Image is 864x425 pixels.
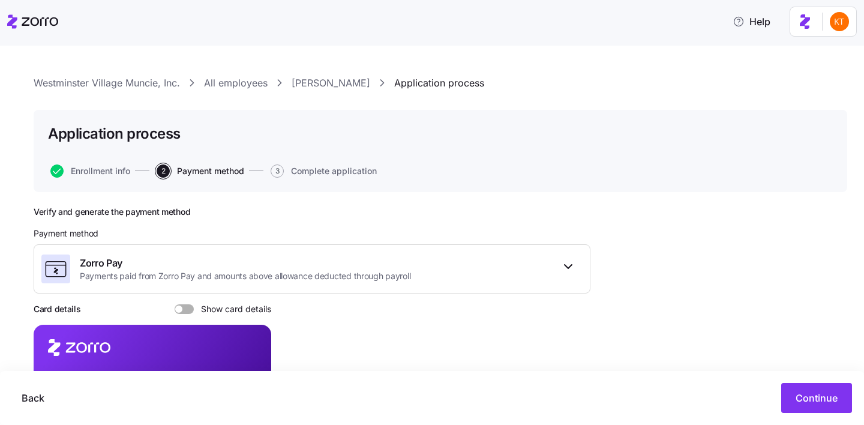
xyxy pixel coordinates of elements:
span: 2 [157,164,170,178]
a: Westminster Village Muncie, Inc. [34,76,180,91]
img: aad2ddc74cf02b1998d54877cdc71599 [830,12,849,31]
span: Payments paid from Zorro Pay and amounts above allowance deducted through payroll [80,270,410,282]
button: Enrollment info [50,164,130,178]
h2: Verify and generate the payment method [34,206,590,218]
a: 2Payment method [154,164,244,178]
a: All employees [204,76,268,91]
a: [PERSON_NAME] [292,76,370,91]
button: Back [12,383,54,413]
span: Payment method [34,228,98,240]
button: 3Complete application [271,164,377,178]
span: Help [733,14,770,29]
span: Payment method [177,167,244,175]
span: Continue [796,391,838,405]
h3: Card details [34,303,81,315]
button: 2Payment method [157,164,244,178]
span: Back [22,391,44,405]
a: 3Complete application [268,164,377,178]
button: Help [723,10,780,34]
button: Continue [781,383,852,413]
a: Enrollment info [48,164,130,178]
span: Show card details [194,304,271,314]
span: Zorro Pay [80,256,410,271]
span: 3 [271,164,284,178]
span: Enrollment info [71,167,130,175]
h1: Application process [48,124,181,143]
span: Complete application [291,167,377,175]
a: Application process [394,76,484,91]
